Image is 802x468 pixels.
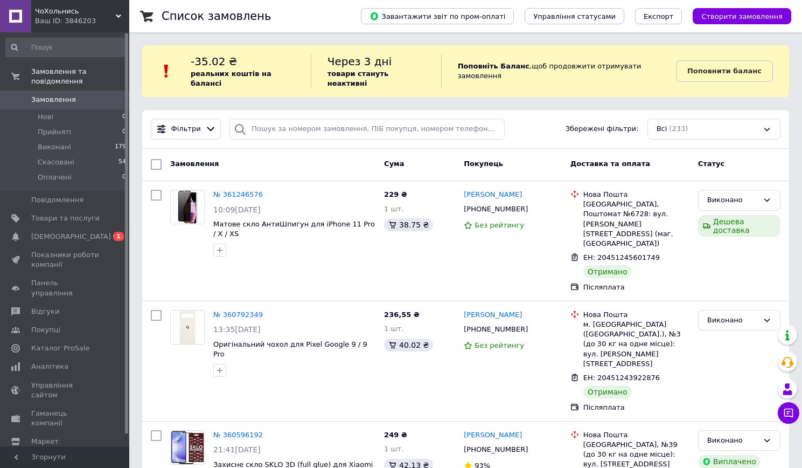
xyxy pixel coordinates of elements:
[676,60,773,82] a: Поповнити баланс
[122,112,126,122] span: 0
[583,199,689,249] div: [GEOGRAPHIC_DATA], Поштомат №6728: вул. [PERSON_NAME][STREET_ADDRESS] (маг. [GEOGRAPHIC_DATA])
[458,62,529,70] b: Поповніть Баланс
[369,11,505,21] span: Завантажити звіт по пром-оплаті
[583,310,689,320] div: Нова Пошта
[384,190,407,198] span: 229 ₴
[384,311,420,319] span: 236,55 ₴
[170,430,205,465] a: Фото товару
[693,8,791,24] button: Створити замовлення
[31,307,59,316] span: Відгуки
[327,70,389,87] b: товари стануть неактивні
[170,310,205,345] a: Фото товару
[669,125,688,133] span: (233)
[462,202,530,216] div: [PHONE_NUMBER]
[583,320,689,369] div: м. [GEOGRAPHIC_DATA] ([GEOGRAPHIC_DATA].), №3 (до 30 кг на одне місце): вул. [PERSON_NAME][STREET...
[31,381,100,400] span: Управління сайтом
[698,160,725,168] span: Статус
[171,124,201,134] span: Фільтри
[687,67,762,75] b: Поповнити баланс
[464,160,503,168] span: Покупець
[583,374,660,382] span: ЕН: 20451243922876
[464,190,522,200] a: [PERSON_NAME]
[384,339,433,352] div: 40.02 ₴
[384,205,403,213] span: 1 шт.
[384,325,403,333] span: 1 шт.
[191,55,237,68] span: -35.02 ₴
[170,160,219,168] span: Замовлення
[31,214,100,223] span: Товари та послуги
[31,437,59,446] span: Маркет
[213,311,263,319] a: № 360792349
[464,310,522,320] a: [PERSON_NAME]
[384,445,403,453] span: 1 шт.
[38,127,71,137] span: Прийняті
[384,160,404,168] span: Cума
[213,205,261,214] span: 10:09[DATE]
[213,340,367,359] a: Оригінальний чохол для Pixel Google 9 / 9 Pro
[583,265,632,278] div: Отримано
[707,315,758,326] div: Виконано
[122,173,126,182] span: 0
[31,250,100,270] span: Показники роботи компанії
[35,6,116,16] span: ЧоХольнись
[583,430,689,440] div: Нова Пошта
[31,195,83,205] span: Повідомлення
[475,221,524,229] span: Без рейтингу
[31,278,100,298] span: Панель управління
[229,119,505,140] input: Пошук за номером замовлення, ПІБ покупця, номером телефону, Email, номером накладної
[31,95,76,105] span: Замовлення
[213,431,263,439] a: № 360596192
[698,215,780,237] div: Дешева доставка
[170,190,205,224] a: Фото товару
[583,190,689,199] div: Нова Пошта
[38,112,53,122] span: Нові
[441,54,676,88] div: , щоб продовжити отримувати замовлення
[707,195,758,206] div: Виконано
[115,142,126,152] span: 179
[31,409,100,428] span: Гаманець компанії
[635,8,682,24] button: Експорт
[158,63,175,79] img: :exclamation:
[213,325,261,334] span: 13:35[DATE]
[583,283,689,292] div: Післяплата
[35,16,129,26] div: Ваш ID: 3846203
[475,341,524,349] span: Без рейтингу
[462,443,530,457] div: [PHONE_NUMBER]
[707,435,758,446] div: Виконано
[171,190,204,224] img: Фото товару
[462,322,530,336] div: [PHONE_NUMBER]
[384,218,433,231] div: 38.75 ₴
[213,220,375,238] a: Матове скло АнтиШпигун для iPhone 11 Pro / X / XS
[31,232,111,242] span: [DEMOGRAPHIC_DATA]
[162,10,271,23] h1: Список замовлень
[384,431,407,439] span: 249 ₴
[213,190,263,198] a: № 361246576
[583,403,689,412] div: Післяплата
[657,124,667,134] span: Всі
[171,311,204,344] img: Фото товару
[38,173,72,182] span: Оплачені
[122,127,126,137] span: 0
[327,55,392,68] span: Через 3 дні
[38,142,71,152] span: Виконані
[566,124,639,134] span: Збережені фільтри:
[361,8,514,24] button: Завантажити звіт по пром-оплаті
[570,160,650,168] span: Доставка та оплата
[213,445,261,454] span: 21:41[DATE]
[525,8,624,24] button: Управління статусами
[682,12,791,20] a: Створити замовлення
[191,70,271,87] b: реальних коштів на балансі
[31,325,60,335] span: Покупці
[38,157,74,167] span: Скасовані
[533,12,616,20] span: Управління статусами
[31,67,129,86] span: Замовлення та повідомлення
[698,455,761,468] div: Виплачено
[118,157,126,167] span: 54
[583,386,632,398] div: Отримано
[778,402,799,424] button: Чат з покупцем
[464,430,522,441] a: [PERSON_NAME]
[171,431,204,464] img: Фото товару
[113,232,124,241] span: 1
[644,12,674,20] span: Експорт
